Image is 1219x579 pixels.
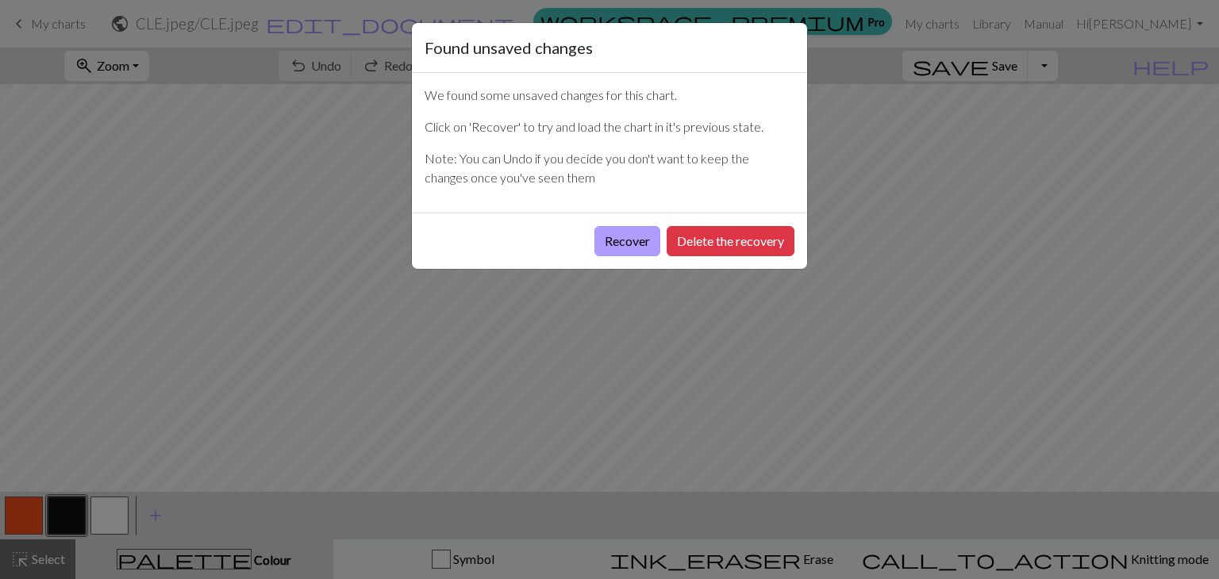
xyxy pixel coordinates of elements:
p: Click on 'Recover' to try and load the chart in it's previous state. [425,117,794,136]
p: We found some unsaved changes for this chart. [425,86,794,105]
button: Recover [594,226,660,256]
button: Delete the recovery [667,226,794,256]
h5: Found unsaved changes [425,36,593,59]
p: Note: You can Undo if you decide you don't want to keep the changes once you've seen them [425,149,794,187]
